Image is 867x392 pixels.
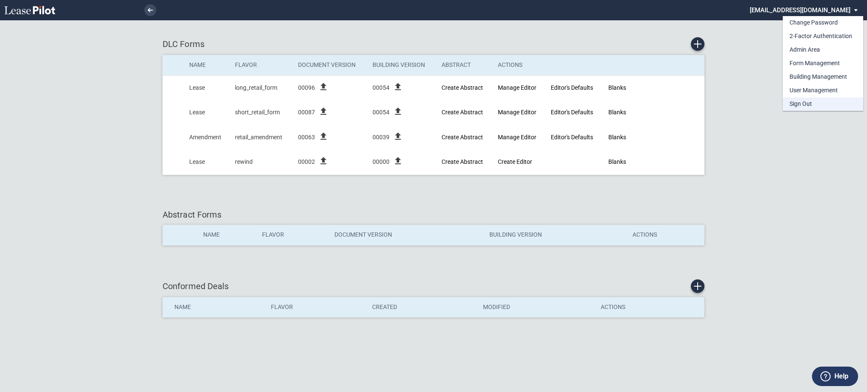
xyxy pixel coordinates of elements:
div: Sign Out [790,100,812,108]
div: User Management [790,86,838,95]
div: 2-Factor Authentication [790,32,852,41]
div: Building Management [790,73,847,81]
button: Help [812,367,858,386]
div: Form Management [790,59,840,68]
div: Admin Area [790,46,820,54]
label: Help [834,371,848,382]
div: Change Password [790,19,838,27]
